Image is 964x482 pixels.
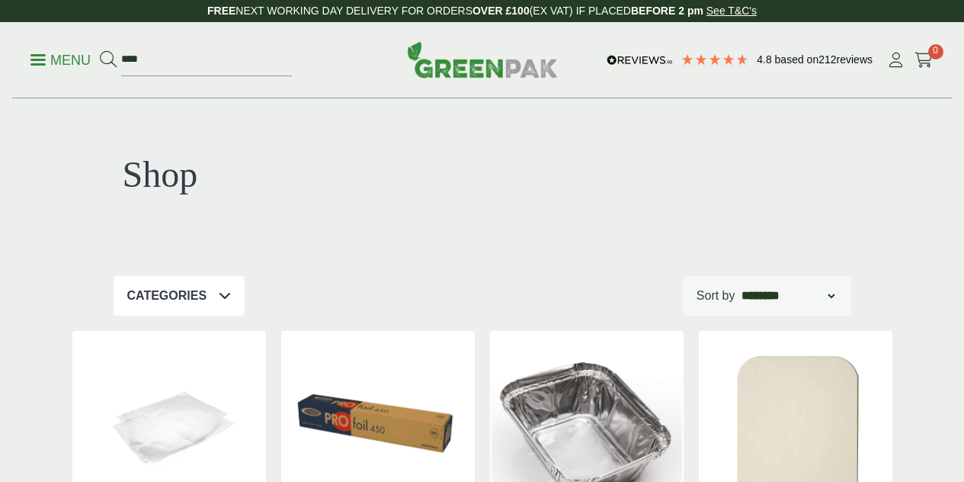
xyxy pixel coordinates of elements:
p: Categories [127,287,207,305]
i: Cart [914,53,934,68]
a: 0 [914,49,934,72]
div: 4.79 Stars [681,53,749,66]
p: Sort by [697,287,735,305]
span: 4.8 [757,53,774,66]
p: Menu [30,51,91,69]
span: reviews [837,53,873,66]
img: GreenPak Supplies [407,41,558,78]
img: REVIEWS.io [607,55,673,66]
a: See T&C's [706,5,757,17]
a: Menu [30,51,91,66]
select: Shop order [738,287,837,305]
strong: BEFORE 2 pm [631,5,703,17]
strong: OVER £100 [472,5,530,17]
span: 0 [928,44,943,59]
h1: Shop [123,153,473,197]
strong: FREE [207,5,235,17]
span: 212 [818,53,836,66]
i: My Account [886,53,905,68]
span: Based on [775,53,819,66]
